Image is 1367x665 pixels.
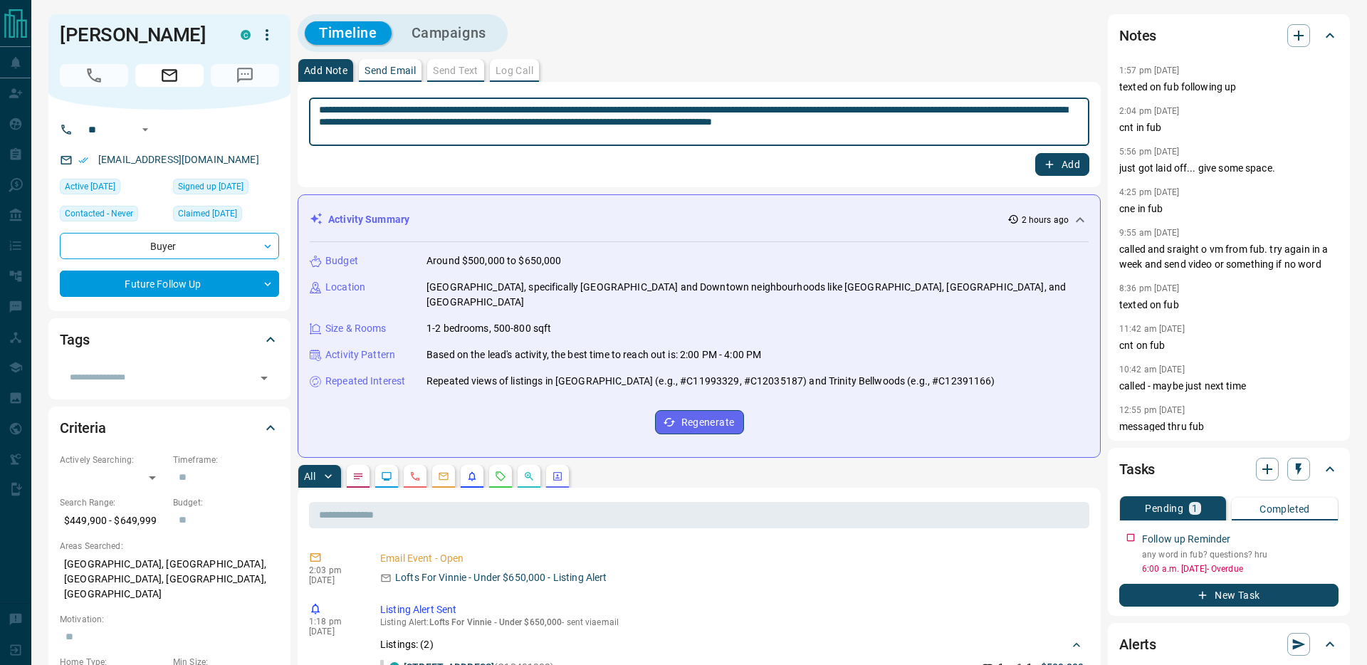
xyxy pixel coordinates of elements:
p: Listing Alert : - sent via email [380,617,1084,627]
p: 9:55 am [DATE] [1119,228,1180,238]
p: Repeated views of listings in [GEOGRAPHIC_DATA] (e.g., #C11993329, #C12035187) and Trinity Bellwo... [426,374,995,389]
p: called - maybe just next time [1119,379,1339,394]
p: All [304,471,315,481]
div: Criteria [60,411,279,445]
span: Lofts For Vinnie - Under $650,000 [429,617,562,627]
div: Tags [60,323,279,357]
p: [DATE] [309,627,359,637]
p: 1-2 bedrooms, 500-800 sqft [426,321,551,336]
p: Actively Searching: [60,454,166,466]
h1: [PERSON_NAME] [60,23,219,46]
div: Activity Summary2 hours ago [310,206,1089,233]
p: Email Event - Open [380,551,1084,566]
div: Mon Nov 25 2024 [173,179,279,199]
p: 1:57 pm [DATE] [1119,66,1180,75]
button: Add [1035,153,1089,176]
svg: Requests [495,471,506,482]
p: 6:00 a.m. [DATE] - Overdue [1142,562,1339,575]
p: 1:18 pm [309,617,359,627]
button: Open [254,368,274,388]
span: Active [DATE] [65,179,115,194]
p: 11:42 am [DATE] [1119,324,1185,334]
p: Around $500,000 to $650,000 [426,253,562,268]
div: Future Follow Up [60,271,279,297]
span: Email [135,64,204,87]
p: [GEOGRAPHIC_DATA], specifically [GEOGRAPHIC_DATA] and Downtown neighbourhoods like [GEOGRAPHIC_DA... [426,280,1089,310]
p: Budget: [173,496,279,509]
p: cne in fub [1119,201,1339,216]
svg: Listing Alerts [466,471,478,482]
h2: Alerts [1119,633,1156,656]
div: condos.ca [241,30,251,40]
p: texted on fub following up [1119,80,1339,95]
p: 10:42 am [DATE] [1119,365,1185,375]
p: any word in fub? questions? hru [1142,548,1339,561]
p: Location [325,280,365,295]
svg: Calls [409,471,421,482]
p: Size & Rooms [325,321,387,336]
div: Tasks [1119,452,1339,486]
p: cnt in fub [1119,120,1339,135]
p: Search Range: [60,496,166,509]
span: No Number [60,64,128,87]
p: Areas Searched: [60,540,279,553]
a: [EMAIL_ADDRESS][DOMAIN_NAME] [98,154,259,165]
p: Budget [325,253,358,268]
p: 8:36 pm [DATE] [1119,283,1180,293]
p: $449,900 - $649,999 [60,509,166,533]
p: just got laid off... give some space. [1119,161,1339,176]
p: 5:56 pm [DATE] [1119,147,1180,157]
div: Alerts [1119,627,1339,661]
svg: Email Verified [78,155,88,165]
p: cnt on fub [1119,338,1339,353]
p: [GEOGRAPHIC_DATA], [GEOGRAPHIC_DATA], [GEOGRAPHIC_DATA], [GEOGRAPHIC_DATA], [GEOGRAPHIC_DATA] [60,553,279,606]
p: [DATE] [309,575,359,585]
p: Listings: ( 2 ) [380,637,434,652]
svg: Opportunities [523,471,535,482]
p: Pending [1145,503,1183,513]
p: Listing Alert Sent [380,602,1084,617]
span: Claimed [DATE] [178,206,237,221]
svg: Agent Actions [552,471,563,482]
p: Repeated Interest [325,374,405,389]
p: texted on fub [1119,298,1339,313]
h2: Tags [60,328,89,351]
p: 2:03 pm [309,565,359,575]
button: New Task [1119,584,1339,607]
p: 1 [1192,503,1198,513]
svg: Notes [352,471,364,482]
h2: Criteria [60,417,106,439]
svg: Lead Browsing Activity [381,471,392,482]
div: Mon Nov 25 2024 [173,206,279,226]
div: Thu Sep 11 2025 [60,179,166,199]
div: Listings: (2) [380,632,1084,658]
span: No Number [211,64,279,87]
p: 2 hours ago [1022,214,1069,226]
div: Buyer [60,233,279,259]
button: Timeline [305,21,392,45]
button: Regenerate [655,410,744,434]
p: Completed [1259,504,1310,514]
p: Activity Pattern [325,347,395,362]
p: Timeframe: [173,454,279,466]
p: 12:55 pm [DATE] [1119,405,1185,415]
p: called and sraight o vm from fub. try again in a week and send video or something if no word [1119,242,1339,272]
h2: Notes [1119,24,1156,47]
p: Add Note [304,66,347,75]
p: 2:04 pm [DATE] [1119,106,1180,116]
p: messaged thru fub [1119,419,1339,434]
div: Notes [1119,19,1339,53]
button: Open [137,121,154,138]
span: Signed up [DATE] [178,179,243,194]
svg: Emails [438,471,449,482]
h2: Tasks [1119,458,1155,481]
p: 4:25 pm [DATE] [1119,187,1180,197]
p: Send Email [365,66,416,75]
p: Lofts For Vinnie - Under $650,000 - Listing Alert [395,570,607,585]
button: Campaigns [397,21,501,45]
p: Activity Summary [328,212,409,227]
p: Follow up Reminder [1142,532,1230,547]
p: Motivation: [60,613,279,626]
p: Based on the lead's activity, the best time to reach out is: 2:00 PM - 4:00 PM [426,347,761,362]
span: Contacted - Never [65,206,133,221]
